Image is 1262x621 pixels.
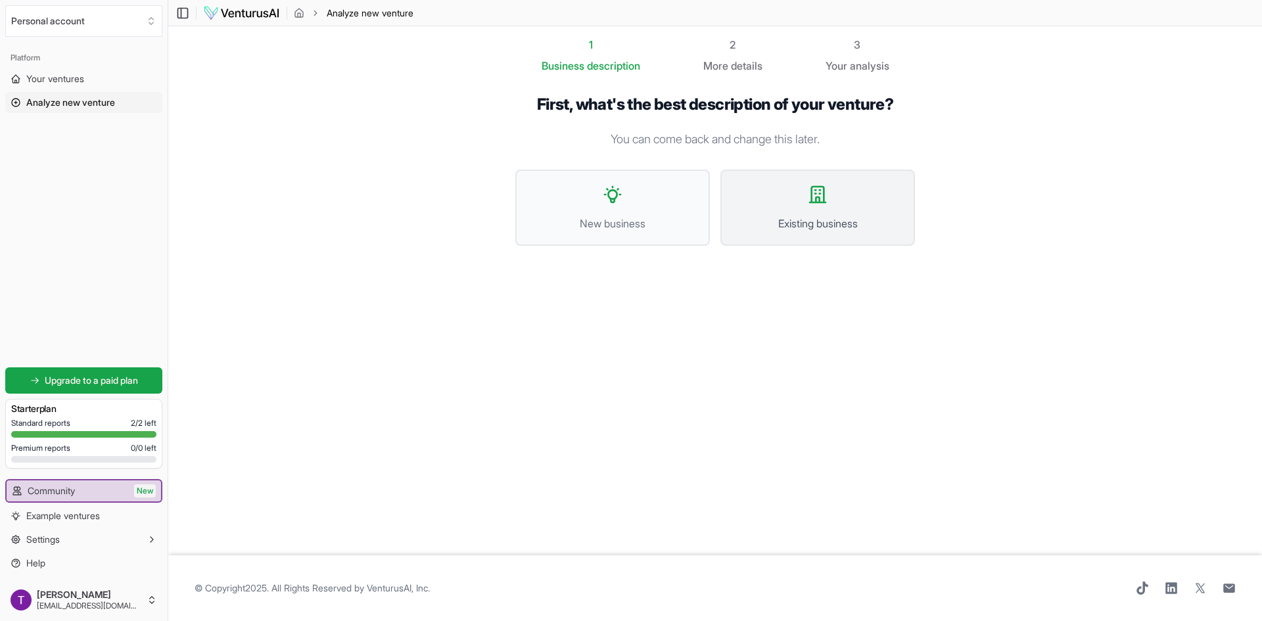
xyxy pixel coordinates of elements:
a: Your ventures [5,68,162,89]
span: [EMAIL_ADDRESS][DOMAIN_NAME] [37,601,141,611]
span: analysis [850,59,889,72]
a: Upgrade to a paid plan [5,367,162,394]
div: 1 [542,37,640,53]
a: Example ventures [5,505,162,526]
span: More [703,58,728,74]
div: 2 [703,37,762,53]
nav: breadcrumb [294,7,413,20]
span: Analyze new venture [327,7,413,20]
p: You can come back and change this later. [515,130,915,149]
div: Platform [5,47,162,68]
button: [PERSON_NAME][EMAIL_ADDRESS][DOMAIN_NAME] [5,584,162,616]
span: 2 / 2 left [131,418,156,428]
button: Select an organization [5,5,162,37]
img: ACg8ocLyOzgrOxuRAvfsi8xqk23_EohSSaoWw5WPJwypsxCzhqh55w=s96-c [11,589,32,610]
span: Analyze new venture [26,96,115,109]
span: New business [530,216,695,231]
span: New [134,484,156,497]
a: VenturusAI, Inc [367,582,428,593]
span: © Copyright 2025 . All Rights Reserved by . [195,582,430,595]
span: Settings [26,533,60,546]
span: Help [26,557,45,570]
span: Example ventures [26,509,100,522]
button: Settings [5,529,162,550]
span: Business [542,58,584,74]
button: New business [515,170,710,246]
span: Your [826,58,847,74]
span: [PERSON_NAME] [37,589,141,601]
button: Existing business [720,170,915,246]
span: 0 / 0 left [131,443,156,453]
a: CommunityNew [7,480,161,501]
span: Upgrade to a paid plan [45,374,138,387]
span: details [731,59,762,72]
h3: Starter plan [11,402,156,415]
div: 3 [826,37,889,53]
span: Community [28,484,75,497]
span: description [587,59,640,72]
a: Analyze new venture [5,92,162,113]
img: logo [203,5,280,21]
span: Premium reports [11,443,70,453]
span: Existing business [735,216,900,231]
a: Help [5,553,162,574]
span: Standard reports [11,418,70,428]
h1: First, what's the best description of your venture? [515,95,915,114]
span: Your ventures [26,72,84,85]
